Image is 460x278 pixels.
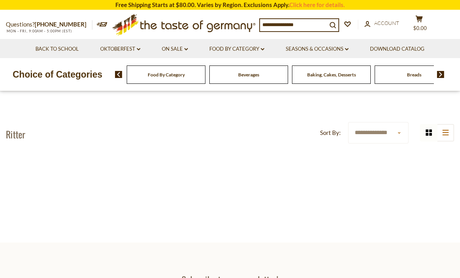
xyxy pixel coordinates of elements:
a: Food By Category [148,72,185,78]
a: [PHONE_NUMBER] [35,21,87,28]
span: Account [374,20,399,26]
a: Oktoberfest [100,45,140,53]
h1: Ritter [6,128,25,140]
img: next arrow [437,71,444,78]
p: Questions? [6,19,92,30]
span: MON - FRI, 9:00AM - 5:00PM (EST) [6,29,72,33]
button: $0.00 [407,15,431,35]
a: Click here for details. [289,1,345,8]
a: Food By Category [209,45,264,53]
a: Baking, Cakes, Desserts [307,72,356,78]
a: Download Catalog [370,45,425,53]
a: Seasons & Occasions [286,45,349,53]
a: Account [364,19,399,28]
span: $0.00 [413,25,427,31]
a: Beverages [238,72,259,78]
img: previous arrow [115,71,122,78]
a: Breads [407,72,421,78]
a: Back to School [35,45,79,53]
a: On Sale [162,45,188,53]
label: Sort By: [320,128,341,138]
